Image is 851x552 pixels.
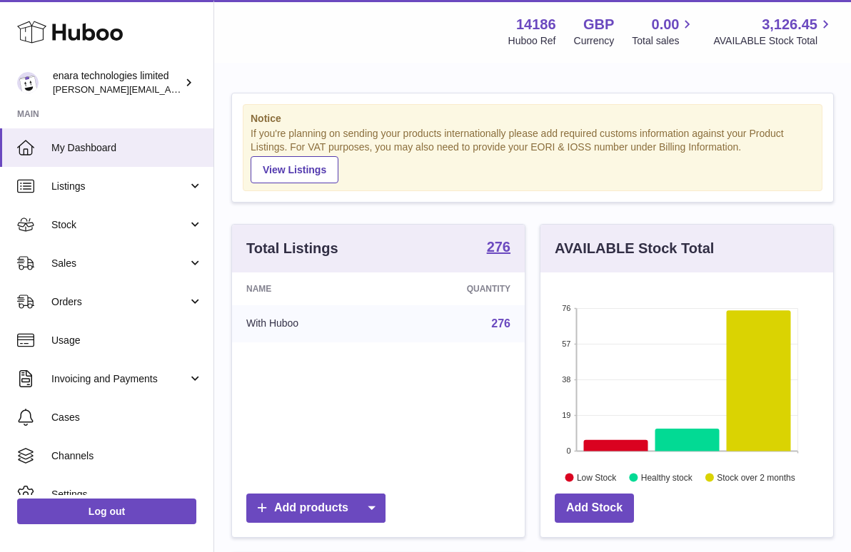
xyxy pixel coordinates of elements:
div: enara technologies limited [53,69,181,96]
text: Healthy stock [641,472,693,482]
span: 0.00 [652,15,680,34]
strong: 276 [487,240,510,254]
text: 57 [562,339,570,348]
text: 0 [566,446,570,455]
a: 276 [487,240,510,257]
div: If you're planning on sending your products internationally please add required customs informati... [251,127,815,183]
h3: AVAILABLE Stock Total [555,239,714,258]
a: 3,126.45 AVAILABLE Stock Total [713,15,834,48]
a: 0.00 Total sales [632,15,695,48]
span: [PERSON_NAME][EMAIL_ADDRESS][DOMAIN_NAME] [53,83,286,95]
img: Dee@enara.co [17,72,39,93]
h3: Total Listings [246,239,338,258]
td: With Huboo [232,305,386,342]
span: 3,126.45 [762,15,817,34]
text: 19 [562,411,570,419]
span: Listings [51,180,188,193]
span: AVAILABLE Stock Total [713,34,834,48]
strong: 14186 [516,15,556,34]
a: View Listings [251,156,338,183]
a: Log out [17,499,196,524]
a: Add Stock [555,494,634,523]
th: Name [232,272,386,305]
a: 276 [491,317,510,329]
div: Huboo Ref [508,34,556,48]
span: Stock [51,218,188,232]
span: Total sales [632,34,695,48]
text: 38 [562,375,570,384]
span: Orders [51,295,188,309]
div: Currency [574,34,615,48]
strong: GBP [583,15,614,34]
span: Invoicing and Payments [51,372,188,386]
span: Cases [51,411,203,424]
span: Channels [51,449,203,463]
strong: Notice [251,112,815,126]
text: 76 [562,304,570,312]
th: Quantity [386,272,525,305]
text: Low Stock [577,472,617,482]
span: Usage [51,334,203,347]
span: My Dashboard [51,141,203,155]
span: Settings [51,488,203,501]
a: Add products [246,494,386,523]
span: Sales [51,257,188,270]
text: Stock over 2 months [717,472,795,482]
